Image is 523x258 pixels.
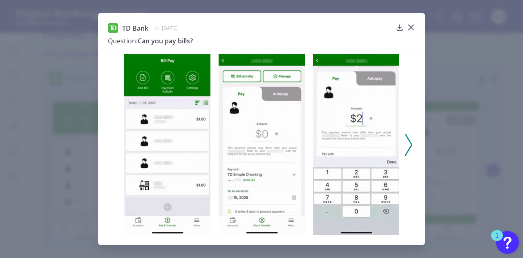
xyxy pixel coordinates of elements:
span: [DATE] [162,25,178,31]
button: Open Resource Center, 1 new notification [496,231,519,254]
span: TD Bank [122,24,148,33]
span: Question: [108,36,138,45]
div: 1 [495,236,499,246]
h3: Can you pay bills? [108,36,392,45]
